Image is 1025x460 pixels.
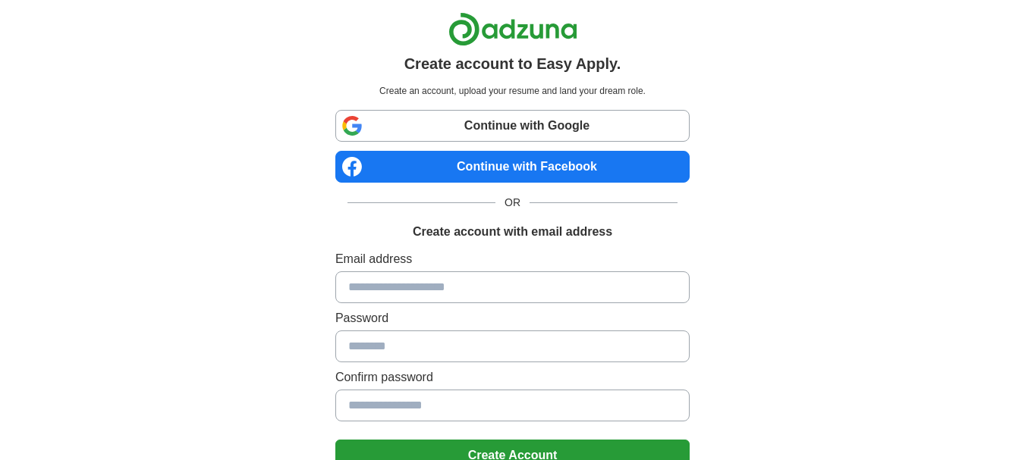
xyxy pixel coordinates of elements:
[335,250,690,268] label: Email address
[335,309,690,327] label: Password
[335,151,690,183] a: Continue with Facebook
[338,84,687,98] p: Create an account, upload your resume and land your dream role.
[448,12,577,46] img: Adzuna logo
[413,223,612,241] h1: Create account with email address
[335,110,690,142] a: Continue with Google
[495,195,530,211] span: OR
[335,368,690,386] label: Confirm password
[404,52,621,75] h1: Create account to Easy Apply.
